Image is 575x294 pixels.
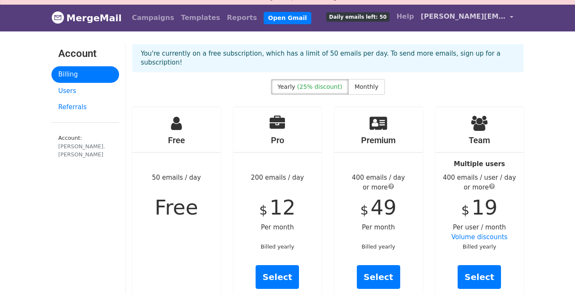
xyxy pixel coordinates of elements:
[58,135,112,159] small: Account:
[270,195,296,219] span: 12
[51,83,119,99] a: Users
[141,49,515,67] p: You're currently on a free subscription, which has a limit of 50 emails per day. To send more ema...
[297,83,342,90] span: (25% discount)
[51,99,119,116] a: Referrals
[532,253,575,294] iframe: Chat Widget
[261,243,294,250] small: Billed yearly
[451,233,507,241] a: Volume discounts
[393,8,417,25] a: Help
[417,8,517,28] a: [PERSON_NAME][EMAIL_ADDRESS][PERSON_NAME][DOMAIN_NAME]
[277,83,295,90] span: Yearly
[370,195,396,219] span: 49
[256,265,299,289] a: Select
[463,243,496,250] small: Billed yearly
[334,173,423,192] div: 400 emails / day or more
[436,135,524,145] h4: Team
[323,8,393,25] a: Daily emails left: 50
[458,265,501,289] a: Select
[51,66,119,83] a: Billing
[58,142,112,158] div: [PERSON_NAME].[PERSON_NAME]
[233,135,322,145] h4: Pro
[224,9,261,26] a: Reports
[357,265,400,289] a: Select
[436,173,524,192] div: 400 emails / user / day or more
[454,160,505,168] strong: Multiple users
[360,203,368,218] span: $
[128,9,177,26] a: Campaigns
[355,83,379,90] span: Monthly
[259,203,268,218] span: $
[461,203,470,218] span: $
[58,48,112,60] h3: Account
[264,12,311,24] a: Open Gmail
[334,135,423,145] h4: Premium
[472,195,498,219] span: 19
[362,243,395,250] small: Billed yearly
[51,11,64,24] img: MergeMail logo
[421,11,506,22] span: [PERSON_NAME][EMAIL_ADDRESS][PERSON_NAME][DOMAIN_NAME]
[326,12,390,22] span: Daily emails left: 50
[132,135,221,145] h4: Free
[177,9,223,26] a: Templates
[155,195,198,219] span: Free
[532,253,575,294] div: Widget de chat
[51,9,122,27] a: MergeMail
